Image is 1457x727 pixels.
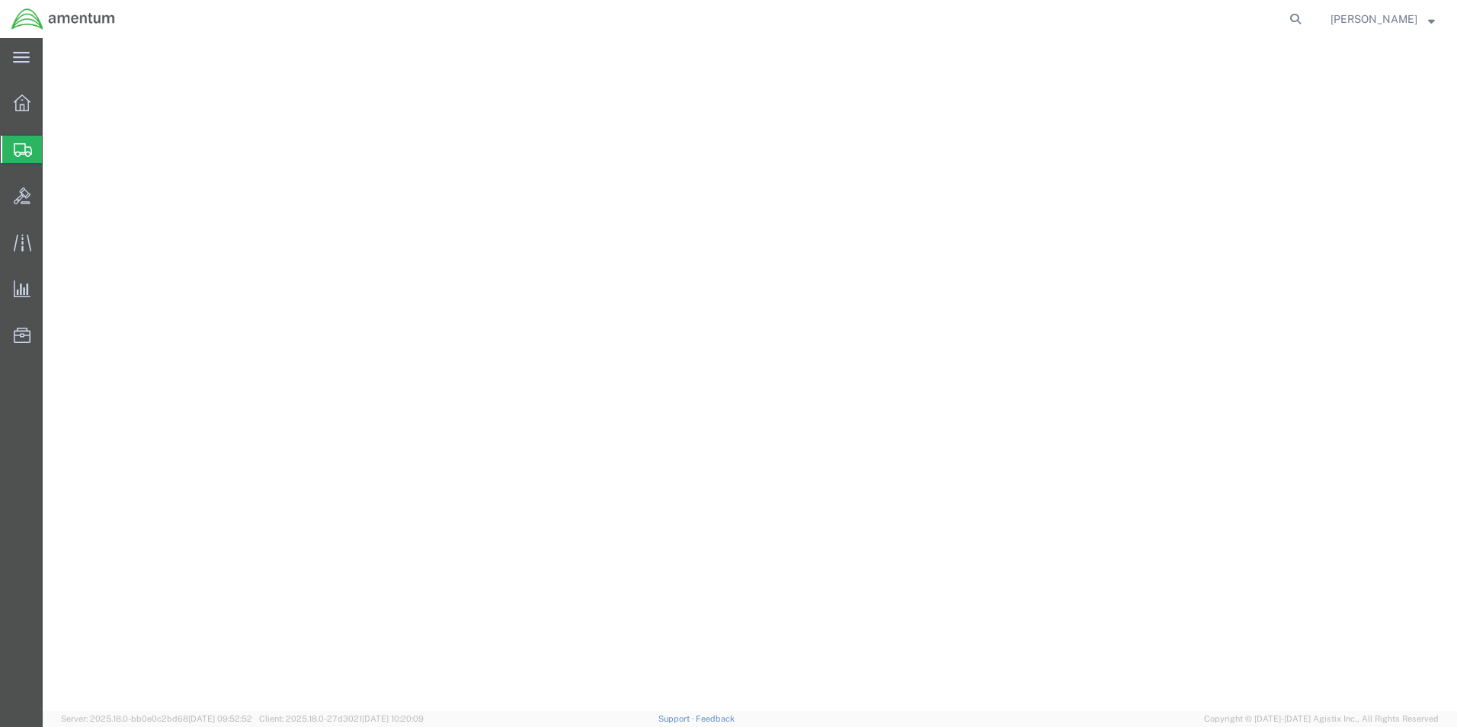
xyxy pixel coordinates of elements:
img: logo [11,8,116,30]
span: Copyright © [DATE]-[DATE] Agistix Inc., All Rights Reserved [1204,713,1439,725]
span: [DATE] 10:20:09 [362,714,424,723]
span: [DATE] 09:52:52 [188,714,252,723]
span: Server: 2025.18.0-bb0e0c2bd68 [61,714,252,723]
span: Client: 2025.18.0-27d3021 [259,714,424,723]
a: Support [658,714,696,723]
span: Miguel Castro [1331,11,1417,27]
a: Feedback [696,714,735,723]
button: [PERSON_NAME] [1330,10,1436,28]
iframe: FS Legacy Container [43,38,1457,711]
